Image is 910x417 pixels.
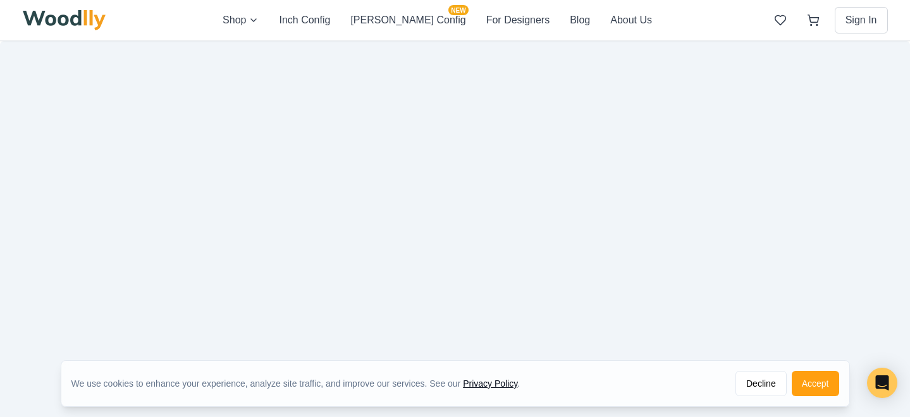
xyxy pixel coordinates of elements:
[350,13,465,28] button: [PERSON_NAME] ConfigNEW
[570,13,590,28] button: Blog
[463,378,517,389] a: Privacy Policy
[223,13,259,28] button: Shop
[448,5,468,15] span: NEW
[23,10,106,30] img: Woodlly
[610,13,652,28] button: About Us
[835,7,888,33] button: Sign In
[486,13,550,28] button: For Designers
[867,368,897,398] div: Open Intercom Messenger
[792,371,839,396] button: Accept
[735,371,787,396] button: Decline
[279,13,330,28] button: Inch Config
[71,377,531,390] div: We use cookies to enhance your experience, analyze site traffic, and improve our services. See our .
